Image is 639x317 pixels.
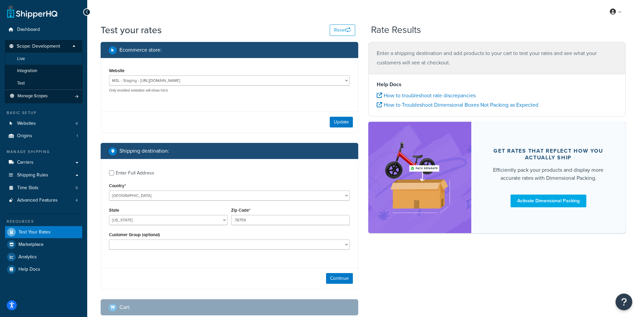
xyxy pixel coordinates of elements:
[17,160,34,165] span: Carriers
[101,23,162,37] h1: Test your rates
[17,133,32,139] span: Origins
[5,226,82,238] a: Test Your Rates
[5,239,82,251] a: Marketplace
[5,263,82,275] a: Help Docs
[511,195,586,207] a: Activate Dimensional Packing
[75,121,78,126] span: 4
[17,93,48,99] span: Manage Scopes
[5,194,82,207] a: Advanced Features4
[17,44,60,49] span: Scope: Development
[109,232,160,237] label: Customer Group (optional)
[109,170,114,175] input: Enter Full Address
[17,172,48,178] span: Shipping Rules
[330,117,353,127] button: Update
[5,156,82,169] a: Carriers
[377,92,476,99] a: How to troubleshoot rate discrepancies
[17,198,58,203] span: Advanced Features
[18,267,40,272] span: Help Docs
[5,182,82,194] a: Time Slots0
[18,242,44,248] span: Marketplace
[5,65,83,77] li: Integration
[75,198,78,203] span: 4
[330,24,355,36] button: Reset
[109,183,126,188] label: Country*
[5,117,82,130] li: Websites
[5,194,82,207] li: Advanced Features
[5,251,82,263] a: Analytics
[5,182,82,194] li: Time Slots
[116,168,154,178] div: Enter Full Address
[17,56,25,62] span: Live
[75,185,78,191] span: 0
[377,81,618,89] h4: Help Docs
[109,88,350,93] p: Only enabled websites will show here
[109,68,124,73] label: Website
[17,185,39,191] span: Time Slots
[231,208,250,213] label: Zip Code*
[18,229,51,235] span: Test Your Rates
[17,68,37,74] span: Integration
[8,93,79,99] a: Manage Scopes
[109,208,119,213] label: State
[119,148,169,154] h2: Shipping destination :
[5,130,82,142] li: Origins
[5,53,83,65] li: Live
[18,254,37,260] span: Analytics
[326,273,353,284] button: Continue
[5,23,82,36] a: Dashboard
[76,133,78,139] span: 1
[119,304,130,310] h2: Cart :
[5,219,82,224] div: Resources
[5,110,82,116] div: Basic Setup
[616,294,632,310] button: Open Resource Center
[17,81,25,86] span: Test
[5,149,82,155] div: Manage Shipping
[377,49,618,67] p: Enter a shipping destination and add products to your cart to test your rates and see what your c...
[5,169,82,181] a: Shipping Rules
[487,148,610,161] div: Get rates that reflect how you actually ship
[17,121,36,126] span: Websites
[5,117,82,130] a: Websites4
[371,25,421,35] h2: Rate Results
[378,132,461,223] img: feature-image-dim-d40ad3071a2b3c8e08177464837368e35600d3c5e73b18a22c1e4bb210dc32ac.png
[5,130,82,142] a: Origins1
[17,27,40,33] span: Dashboard
[119,47,162,53] h2: Ecommerce store :
[487,166,610,182] div: Efficiently pack your products and display more accurate rates with Dimensional Packing.
[5,77,83,90] li: Test
[377,101,538,109] a: How to Troubleshoot Dimensional Boxes Not Packing as Expected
